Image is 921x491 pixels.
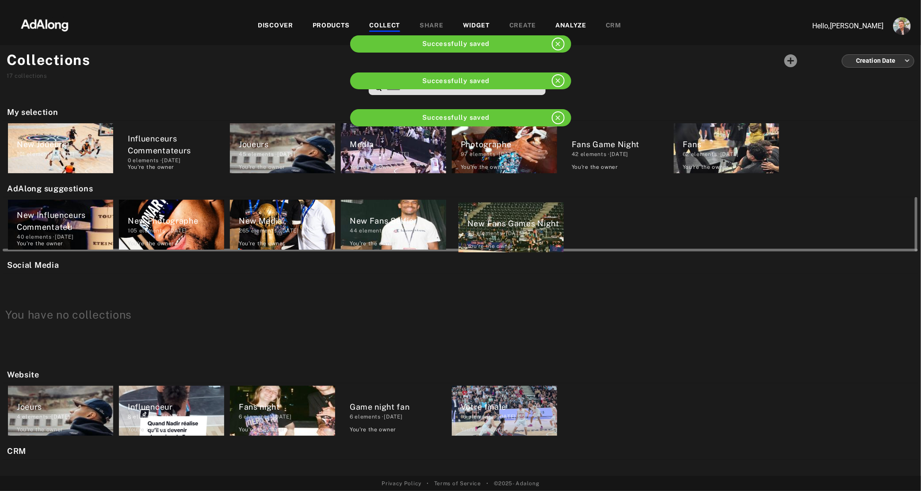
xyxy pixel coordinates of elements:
[7,445,918,457] h2: CRM
[7,49,91,71] h1: Collections
[554,114,562,122] i: close
[7,369,918,381] h2: Website
[463,21,490,31] div: WIDGET
[382,480,421,487] a: Privacy Policy
[6,11,84,38] img: 63233d7d88ed69de3c212112c67096b6.png
[369,21,400,31] div: COLLECT
[554,40,562,48] i: close
[434,480,481,487] a: Terms of Service
[7,106,918,118] h2: My selection
[850,49,910,72] div: Creation Date
[368,76,545,86] div: Successfully saved
[554,77,562,84] i: close
[494,480,539,487] span: © 2025 - Adalong
[509,21,536,31] div: CREATE
[7,259,918,271] h2: Social Media
[891,15,913,37] button: Account settings
[313,21,350,31] div: PRODUCTS
[427,480,429,487] span: •
[606,21,621,31] div: CRM
[877,449,921,491] iframe: Chat Widget
[893,17,911,35] img: ACg8ocLjEk1irI4XXb49MzUGwa4F_C3PpCyg-3CPbiuLEZrYEA=s96-c
[368,113,545,123] div: Successfully saved
[258,21,293,31] div: DISCOVER
[368,39,545,49] div: Successfully saved
[780,49,802,72] button: Add a collecton
[7,72,13,79] span: 17
[486,480,489,487] span: •
[7,72,91,80] div: collections
[795,21,884,31] p: Hello, [PERSON_NAME]
[555,21,586,31] div: ANALYZE
[7,183,918,194] h2: AdAlong suggestions
[420,21,443,31] div: SHARE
